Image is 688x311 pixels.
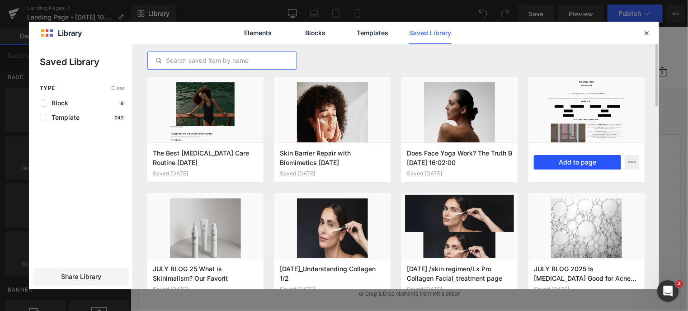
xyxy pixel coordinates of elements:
p: Start building your page [22,128,536,139]
h3: [DATE]_Understanding Collagen 1/2 [280,264,385,283]
span: Type [40,85,55,91]
h3: The Best [MEDICAL_DATA] Care Routine [DATE] [153,148,258,167]
h3: JULY BLOG 25 What is Skinimalism? Our Favorit [153,264,258,283]
button: Add to page [534,155,621,170]
h3: Skin Barrier Repair with Biomimetics [DATE] [280,148,385,167]
span: Share Library [61,272,101,281]
h3: [DATE] /skin regimen/Lx Pro Collagen Facial_treatment page [407,264,512,283]
a: Blocks [294,22,337,44]
p: 242 [113,115,125,120]
button: Geschenkideen & sets [267,36,306,58]
a: 0 [528,40,537,49]
span: Template [47,114,80,121]
span: Block [47,99,68,107]
a: Bestseller [95,39,121,55]
span: 2 [676,280,683,287]
button: Gesicht [139,39,159,55]
div: Saved [DATE] [280,286,385,292]
a: Saved Library [409,22,452,44]
p: 8 [119,100,125,106]
div: Saved [DATE] [407,286,512,292]
div: Saved [DATE] [534,286,639,292]
span: Clear [111,85,125,91]
iframe: Intercom live chat [657,280,679,302]
div: Saved [DATE] [407,170,512,177]
a: Explore Template [238,238,320,256]
p: Saved Library [40,55,132,69]
button: Search aria label [484,31,499,59]
button: Professional [325,39,357,55]
div: Saved [DATE] [280,170,385,177]
a: Templates [351,22,394,44]
div: Saved [DATE] [153,170,258,177]
h3: Does Face Yoga Work? The Truth B [DATE] 16:02:00 [407,148,512,167]
button: Über Comfort Zone [375,33,396,61]
svg: Certified B Corporation [12,32,28,59]
div: Saved [DATE] [153,286,258,292]
input: Search saved item by name [148,55,297,66]
a: b-corp [9,32,31,59]
span: 0 [530,43,534,48]
h3: JULY BLOG 2025 Is [MEDICAL_DATA] Good for Acne [DATE] 16:29:52 [534,264,639,283]
p: or Drag & Drop elements from left sidebar [22,264,536,270]
a: Sonnenschutz [212,39,249,55]
img: Comfort Zone Germany [238,7,320,24]
button: Körper [177,39,194,55]
a: Elements [236,22,279,44]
